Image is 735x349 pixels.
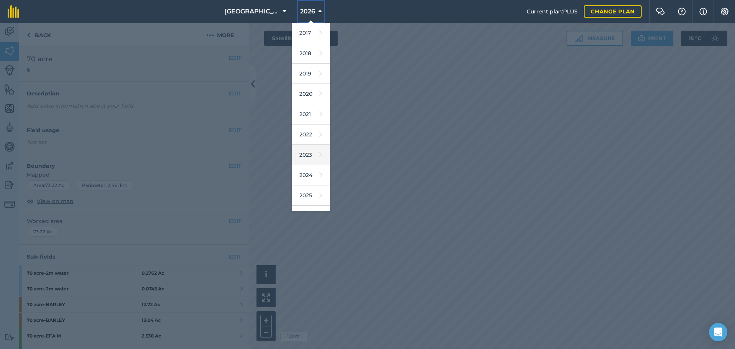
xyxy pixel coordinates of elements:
[300,7,315,16] span: 2026
[292,64,330,84] a: 2019
[677,8,686,15] img: A question mark icon
[584,5,642,18] a: Change plan
[292,43,330,64] a: 2018
[292,145,330,165] a: 2023
[292,125,330,145] a: 2022
[292,185,330,206] a: 2025
[292,84,330,104] a: 2020
[656,8,665,15] img: Two speech bubbles overlapping with the left bubble in the forefront
[292,165,330,185] a: 2024
[527,7,578,16] span: Current plan : PLUS
[720,8,729,15] img: A cog icon
[224,7,279,16] span: [GEOGRAPHIC_DATA]
[699,7,707,16] img: svg+xml;base64,PHN2ZyB4bWxucz0iaHR0cDovL3d3dy53My5vcmcvMjAwMC9zdmciIHdpZHRoPSIxNyIgaGVpZ2h0PSIxNy...
[292,104,330,125] a: 2021
[292,23,330,43] a: 2017
[709,323,727,341] div: Open Intercom Messenger
[292,206,330,226] a: 2026
[8,5,19,18] img: fieldmargin Logo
